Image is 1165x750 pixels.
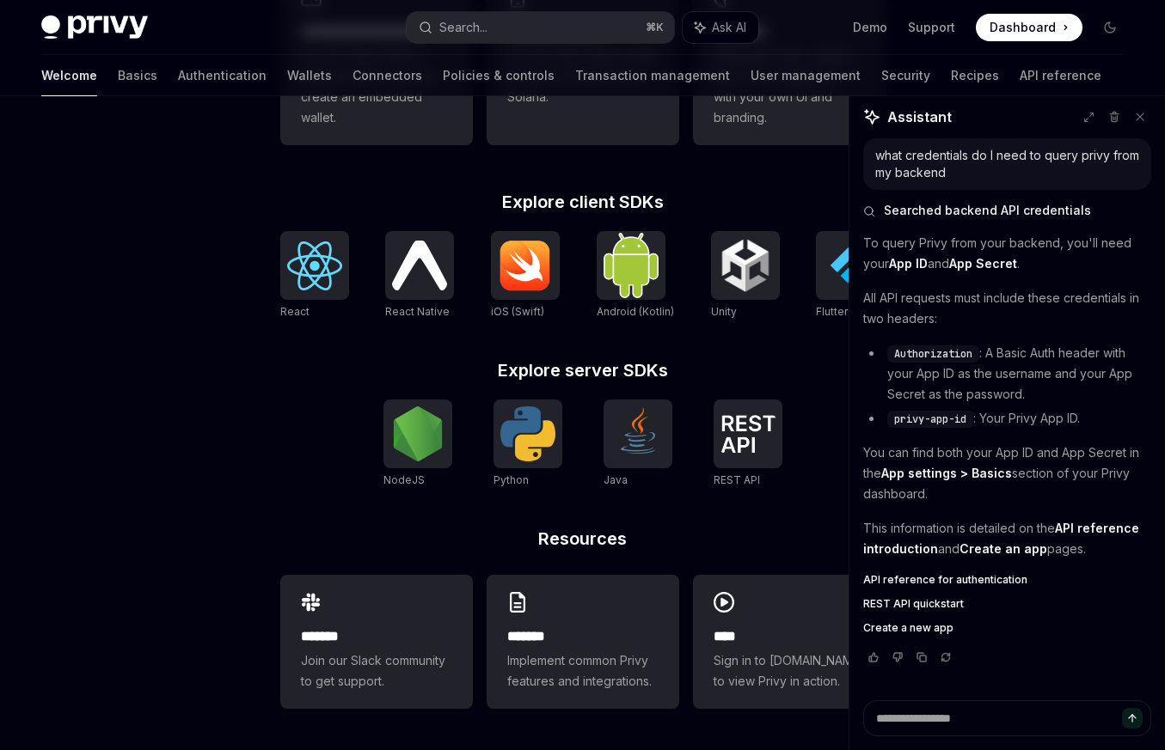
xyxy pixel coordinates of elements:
[881,55,930,96] a: Security
[712,19,746,36] span: Ask AI
[863,343,1151,405] li: : A Basic Auth header with your App ID as the username and your App Secret as the password.
[711,231,780,320] a: UnityUnity
[863,521,1139,557] a: API reference introduction
[280,305,310,318] span: React
[816,231,885,320] a: FlutterFlutter
[487,575,679,709] a: **** **Implement common Privy features and integrations.
[385,231,454,320] a: React NativeReact Native
[863,573,1027,587] span: API reference for authentication
[604,233,659,297] img: Android (Kotlin)
[951,55,999,96] a: Recipes
[500,406,555,461] img: Python
[646,21,664,34] span: ⌘ K
[1096,14,1124,41] button: Toggle dark mode
[683,12,758,43] button: Ask AI
[863,621,1151,635] a: Create a new app
[863,288,1151,329] p: All API requests must include these credentials in two headers:
[816,305,848,318] span: Flutter
[604,399,672,489] a: JavaJava
[604,473,628,486] span: Java
[443,55,555,96] a: Policies & controls
[714,399,782,489] a: REST APIREST API
[887,107,952,127] span: Assistant
[863,573,1151,587] a: API reference for authentication
[990,19,1056,36] span: Dashboard
[280,530,886,547] h2: Resources
[853,19,887,36] a: Demo
[881,466,1012,480] strong: App settings > Basics
[714,650,865,692] span: Sign in to [DOMAIN_NAME] to view Privy in action.
[976,14,1082,41] a: Dashboard
[178,55,267,96] a: Authentication
[383,399,452,489] a: NodeJSNodeJS
[301,650,452,692] span: Join our Slack community to get support.
[575,55,730,96] a: Transaction management
[353,55,422,96] a: Connectors
[287,241,342,290] img: React
[41,15,148,40] img: dark logo
[889,256,928,271] strong: App ID
[392,241,447,290] img: React Native
[863,233,1151,274] p: To query Privy from your backend, you'll need your and .
[491,231,560,320] a: iOS (Swift)iOS (Swift)
[714,473,760,486] span: REST API
[41,55,97,96] a: Welcome
[1122,708,1143,729] button: Send message
[390,406,445,461] img: NodeJS
[280,193,886,210] h2: Explore client SDKs
[884,202,1091,219] span: Searched backend API credentials
[491,305,544,318] span: iOS (Swift)
[1020,55,1101,96] a: API reference
[383,473,425,486] span: NodeJS
[863,442,1151,504] p: You can find both your App ID and App Secret in the section of your Privy dashboard.
[751,55,861,96] a: User management
[118,55,157,96] a: Basics
[494,399,562,489] a: PythonPython
[863,408,1151,429] li: : Your Privy App ID.
[439,17,487,38] div: Search...
[280,362,886,379] h2: Explore server SDKs
[597,305,674,318] span: Android (Kotlin)
[280,575,473,709] a: **** **Join our Slack community to get support.
[908,19,955,36] a: Support
[960,541,1047,557] a: Create an app
[407,12,674,43] button: Search...⌘K
[610,406,665,461] img: Java
[494,473,529,486] span: Python
[507,650,659,692] span: Implement common Privy features and integrations.
[498,240,553,291] img: iOS (Swift)
[287,55,332,96] a: Wallets
[718,238,773,293] img: Unity
[863,621,953,635] span: Create a new app
[863,518,1151,559] p: This information is detailed on the and pages.
[280,231,349,320] a: ReactReact
[949,256,1017,271] strong: App Secret
[720,415,776,453] img: REST API
[693,575,886,709] a: ****Sign in to [DOMAIN_NAME] to view Privy in action.
[385,305,450,318] span: React Native
[823,238,878,293] img: Flutter
[711,305,737,318] span: Unity
[894,347,972,361] span: Authorization
[894,412,966,426] span: privy-app-id
[875,147,1139,181] div: what credentials do I need to query privy from my backend
[597,231,674,320] a: Android (Kotlin)Android (Kotlin)
[863,202,1151,219] button: Searched backend API credentials
[863,597,1151,611] a: REST API quickstart
[863,597,964,611] span: REST API quickstart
